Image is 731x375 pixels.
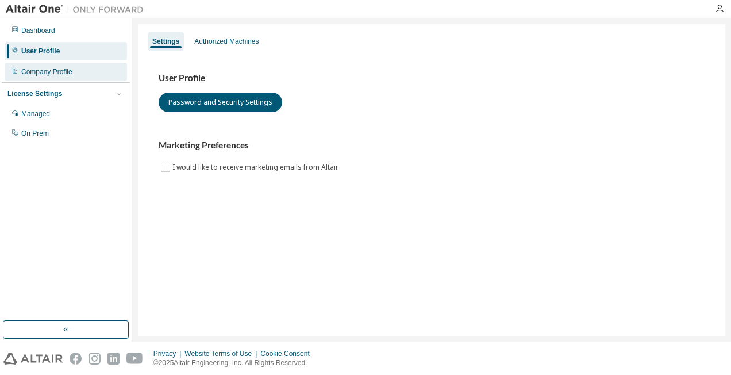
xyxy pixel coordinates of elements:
div: Website Terms of Use [184,349,260,358]
img: linkedin.svg [107,353,120,365]
img: facebook.svg [70,353,82,365]
img: instagram.svg [89,353,101,365]
div: Managed [21,109,50,118]
div: Settings [152,37,179,46]
label: I would like to receive marketing emails from Altair [172,160,341,174]
div: On Prem [21,129,49,138]
div: Cookie Consent [260,349,316,358]
div: License Settings [7,89,62,98]
img: altair_logo.svg [3,353,63,365]
div: Dashboard [21,26,55,35]
img: youtube.svg [126,353,143,365]
h3: Marketing Preferences [159,140,705,151]
div: Privacy [153,349,184,358]
div: User Profile [21,47,60,56]
h3: User Profile [159,72,705,84]
div: Authorized Machines [194,37,259,46]
div: Company Profile [21,67,72,76]
button: Password and Security Settings [159,93,282,112]
img: Altair One [6,3,149,15]
p: © 2025 Altair Engineering, Inc. All Rights Reserved. [153,358,317,368]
